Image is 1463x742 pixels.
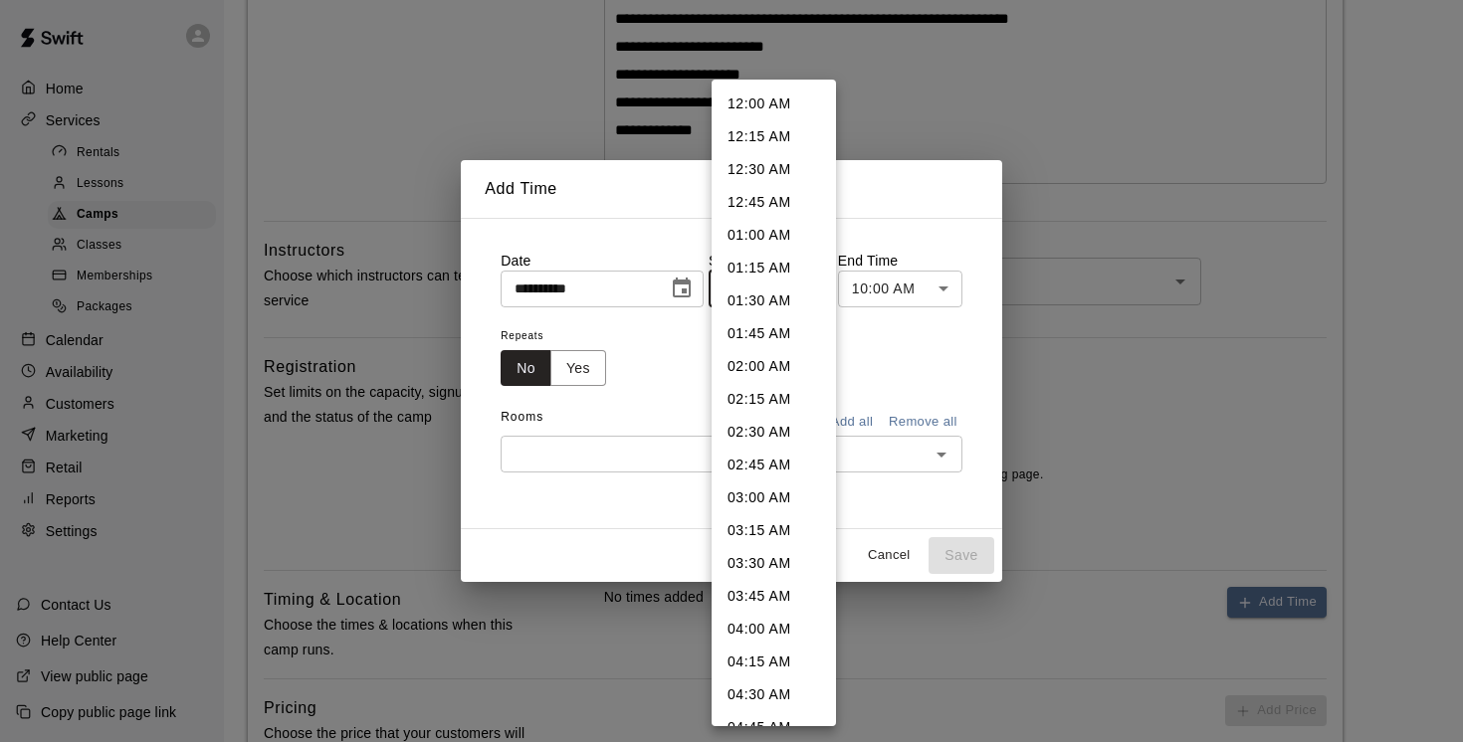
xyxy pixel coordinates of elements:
[712,678,836,711] li: 04:30 AM
[712,350,836,383] li: 02:00 AM
[712,120,836,153] li: 12:15 AM
[712,481,836,514] li: 03:00 AM
[712,219,836,252] li: 01:00 AM
[712,186,836,219] li: 12:45 AM
[712,383,836,416] li: 02:15 AM
[712,317,836,350] li: 01:45 AM
[712,284,836,317] li: 01:30 AM
[712,416,836,449] li: 02:30 AM
[712,252,836,284] li: 01:15 AM
[712,153,836,186] li: 12:30 AM
[712,646,836,678] li: 04:15 AM
[712,88,836,120] li: 12:00 AM
[712,449,836,481] li: 02:45 AM
[712,613,836,646] li: 04:00 AM
[712,547,836,580] li: 03:30 AM
[712,514,836,547] li: 03:15 AM
[712,580,836,613] li: 03:45 AM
